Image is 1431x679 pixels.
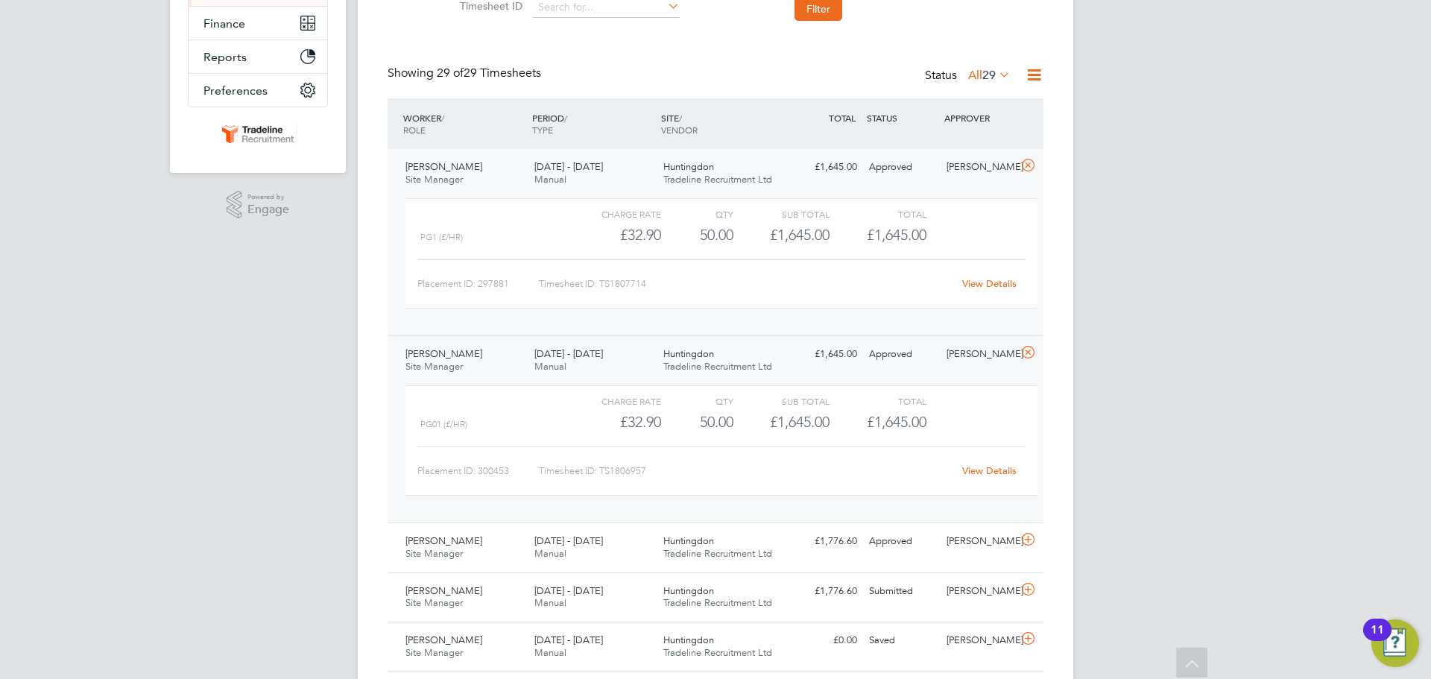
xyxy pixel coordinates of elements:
span: [PERSON_NAME] [405,634,482,646]
span: Site Manager [405,646,463,659]
span: Reports [203,50,247,64]
span: [DATE] - [DATE] [534,634,603,646]
span: Site Manager [405,360,463,373]
div: £1,645.00 [786,155,863,180]
span: Manual [534,596,566,609]
div: [PERSON_NAME] [941,579,1018,604]
span: Huntingdon [663,584,714,597]
div: 50.00 [661,410,733,435]
a: View Details [962,277,1017,290]
span: Tradeline Recruitment Ltd [663,360,772,373]
a: Powered byEngage [227,191,290,219]
div: £1,645.00 [733,410,830,435]
span: Manual [534,360,566,373]
div: Submitted [863,579,941,604]
span: 29 [982,68,996,83]
a: Go to home page [188,122,328,146]
div: Showing [388,66,544,81]
span: Site Manager [405,596,463,609]
span: £1,645.00 [867,413,926,431]
div: Timesheet ID: TS1806957 [539,459,953,483]
a: View Details [962,464,1017,477]
span: Manual [534,547,566,560]
span: ROLE [403,124,426,136]
span: Powered by [247,191,289,203]
span: / [441,112,444,124]
span: TOTAL [829,112,856,124]
span: VENDOR [661,124,698,136]
div: £1,645.00 [733,223,830,247]
span: PG1 (£/HR) [420,232,463,242]
div: 11 [1371,630,1384,649]
span: Tradeline Recruitment Ltd [663,173,772,186]
div: [PERSON_NAME] [941,529,1018,554]
div: [PERSON_NAME] [941,155,1018,180]
div: £1,645.00 [786,342,863,367]
div: Charge rate [565,392,661,410]
span: Tradeline Recruitment Ltd [663,596,772,609]
span: Huntingdon [663,634,714,646]
div: Approved [863,342,941,367]
div: Saved [863,628,941,653]
div: QTY [661,392,733,410]
span: Huntingdon [663,534,714,547]
span: Huntingdon [663,160,714,173]
div: STATUS [863,104,941,131]
span: 29 of [437,66,464,80]
span: £1,645.00 [867,226,926,244]
div: Total [830,205,926,223]
div: Total [830,392,926,410]
span: PG01 (£/HR) [420,419,467,429]
div: Approved [863,529,941,554]
div: Placement ID: 300453 [417,459,539,483]
span: [PERSON_NAME] [405,160,482,173]
div: £1,776.60 [786,579,863,604]
div: Placement ID: 297881 [417,272,539,296]
div: Approved [863,155,941,180]
span: [DATE] - [DATE] [534,584,603,597]
span: [PERSON_NAME] [405,534,482,547]
div: [PERSON_NAME] [941,628,1018,653]
span: Preferences [203,83,268,98]
span: Engage [247,203,289,216]
span: Finance [203,16,245,31]
div: £32.90 [565,223,661,247]
span: / [679,112,682,124]
span: [DATE] - [DATE] [534,347,603,360]
button: Finance [189,7,327,40]
span: Site Manager [405,173,463,186]
span: [PERSON_NAME] [405,584,482,597]
span: Site Manager [405,547,463,560]
div: QTY [661,205,733,223]
div: Charge rate [565,205,661,223]
span: Manual [534,173,566,186]
button: Reports [189,40,327,73]
div: SITE [657,104,786,143]
button: Open Resource Center, 11 new notifications [1371,619,1419,667]
div: £0.00 [786,628,863,653]
span: 29 Timesheets [437,66,541,80]
div: 50.00 [661,223,733,247]
span: Manual [534,646,566,659]
span: Tradeline Recruitment Ltd [663,646,772,659]
div: [PERSON_NAME] [941,342,1018,367]
div: APPROVER [941,104,1018,131]
span: TYPE [532,124,553,136]
label: All [968,68,1011,83]
div: Sub Total [733,392,830,410]
span: / [564,112,567,124]
div: PERIOD [528,104,657,143]
div: Sub Total [733,205,830,223]
div: £32.90 [565,410,661,435]
span: Tradeline Recruitment Ltd [663,547,772,560]
span: [PERSON_NAME] [405,347,482,360]
div: Status [925,66,1014,86]
span: Huntingdon [663,347,714,360]
div: Timesheet ID: TS1807714 [539,272,953,296]
span: [DATE] - [DATE] [534,534,603,547]
span: [DATE] - [DATE] [534,160,603,173]
img: tradelinerecruitment-logo-retina.png [219,122,297,146]
div: £1,776.60 [786,529,863,554]
button: Preferences [189,74,327,107]
div: WORKER [399,104,528,143]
